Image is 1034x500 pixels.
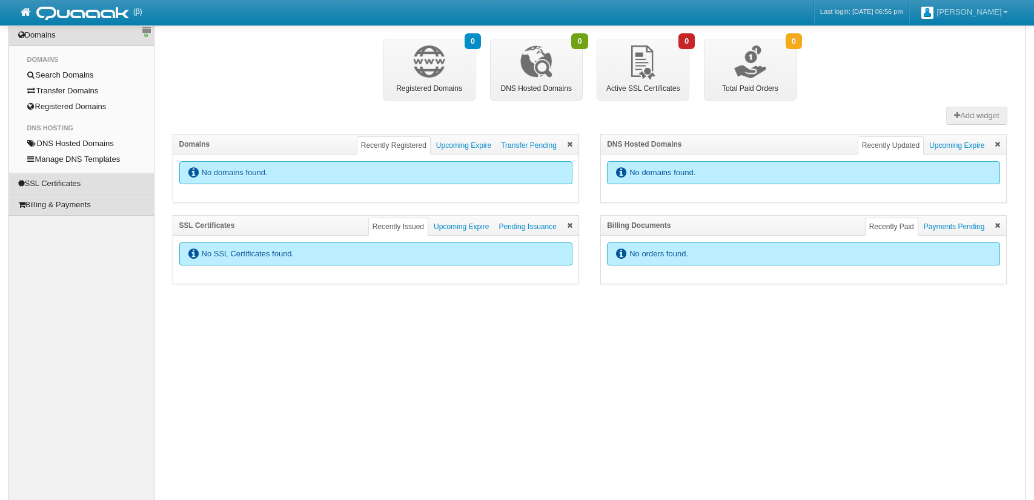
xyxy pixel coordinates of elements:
[946,107,1007,125] button: Add widget
[18,67,145,83] a: Search Domains
[9,25,154,45] a: Domains
[820,5,903,18] a: Last login: [DATE] 06:56 pm
[429,218,493,236] a: Upcoming Expire
[858,136,924,155] a: Recently Updated
[704,39,796,100] a: 0Total Paid Orders
[18,152,145,167] a: Manage DNS Templates
[925,136,989,155] a: Upcoming Expire
[786,33,802,49] span: 0
[357,136,431,155] a: Recently Registered
[597,39,689,100] a: 0Active SSL Certificates
[18,83,145,99] a: Transfer Domains
[18,99,145,115] a: Registered Domains
[678,33,695,49] span: 0
[629,248,688,259] span: No orders found.
[920,218,989,236] a: Payments Pending
[9,173,154,194] a: SSL Certificates
[179,221,235,230] span: SSL Certificates
[202,248,294,259] span: No SSL Certificates found.
[607,140,681,148] span: DNS Hosted Domains
[202,167,268,178] span: No domains found.
[368,218,428,236] a: Recently Issued
[571,33,588,49] span: 0
[18,52,145,67] li: Domains
[383,39,475,100] a: 0Registered Domains
[607,221,671,230] span: Billing Documents
[629,167,695,178] span: No domains found.
[179,140,210,148] span: Domains
[465,33,481,49] span: 0
[142,27,151,36] a: Sidebar switch
[865,218,918,236] a: Recently Paid
[18,120,145,136] li: DNS Hosting
[494,218,560,236] a: Pending Issuance
[9,195,154,215] a: Billing & Payments
[491,39,582,100] a: 0DNS Hosted Domains
[18,136,145,152] a: DNS Hosted Domains
[497,136,561,155] a: Transfer Pending
[432,136,495,155] a: Upcoming Expire
[133,1,142,22] span: (β)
